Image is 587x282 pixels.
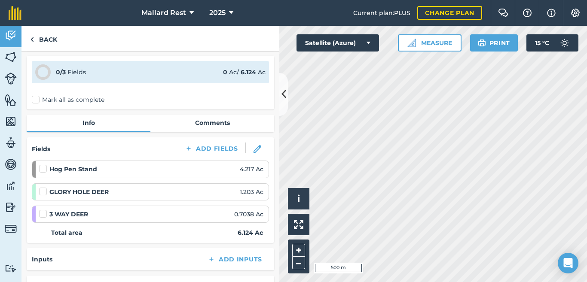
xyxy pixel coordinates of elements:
img: svg+xml;base64,PHN2ZyB4bWxucz0iaHR0cDovL3d3dy53My5vcmcvMjAwMC9zdmciIHdpZHRoPSI1NiIgaGVpZ2h0PSI2MC... [5,115,17,128]
span: Mallard Rest [141,8,186,18]
strong: Total area [51,228,83,237]
strong: 0 / 3 [56,68,66,76]
img: Ruler icon [407,39,416,47]
h4: Fields [32,144,50,154]
h4: Inputs [32,255,52,264]
strong: 6.124 Ac [238,228,263,237]
a: Change plan [417,6,482,20]
a: Back [21,26,66,51]
img: svg+xml;base64,PD94bWwgdmVyc2lvbj0iMS4wIiBlbmNvZGluZz0idXRmLTgiPz4KPCEtLSBHZW5lcmF0b3I6IEFkb2JlIE... [5,136,17,149]
img: svg+xml;base64,PD94bWwgdmVyc2lvbj0iMS4wIiBlbmNvZGluZz0idXRmLTgiPz4KPCEtLSBHZW5lcmF0b3I6IEFkb2JlIE... [5,179,17,192]
img: svg+xml;base64,PHN2ZyB3aWR0aD0iMTgiIGhlaWdodD0iMTgiIHZpZXdCb3g9IjAgMCAxOCAxOCIgZmlsbD0ibm9uZSIgeG... [254,145,261,153]
img: svg+xml;base64,PHN2ZyB4bWxucz0iaHR0cDovL3d3dy53My5vcmcvMjAwMC9zdmciIHdpZHRoPSI1NiIgaGVpZ2h0PSI2MC... [5,51,17,64]
button: i [288,188,309,209]
strong: 0 [223,68,227,76]
span: Current plan : PLUS [353,8,410,18]
span: 2025 [209,8,226,18]
div: Open Intercom Messenger [558,253,578,273]
button: 15 °C [526,34,578,52]
img: fieldmargin Logo [9,6,21,20]
span: 4.217 Ac [240,164,263,174]
button: Add Fields [178,143,245,155]
button: Satellite (Azure) [297,34,379,52]
button: + [292,244,305,257]
img: Four arrows, one pointing top left, one top right, one bottom right and the last bottom left [294,220,303,229]
img: svg+xml;base64,PD94bWwgdmVyc2lvbj0iMS4wIiBlbmNvZGluZz0idXRmLTgiPz4KPCEtLSBHZW5lcmF0b3I6IEFkb2JlIE... [5,201,17,214]
div: Ac / Ac [223,67,266,77]
img: svg+xml;base64,PD94bWwgdmVyc2lvbj0iMS4wIiBlbmNvZGluZz0idXRmLTgiPz4KPCEtLSBHZW5lcmF0b3I6IEFkb2JlIE... [5,29,17,42]
strong: 3 WAY DEER [49,209,88,219]
div: Fields [56,67,86,77]
span: i [297,193,300,204]
img: svg+xml;base64,PHN2ZyB4bWxucz0iaHR0cDovL3d3dy53My5vcmcvMjAwMC9zdmciIHdpZHRoPSI5IiBoZWlnaHQ9IjI0Ii... [30,34,34,45]
span: 0.7038 Ac [234,209,263,219]
button: Print [470,34,518,52]
strong: Hog Pen Stand [49,164,97,174]
img: A question mark icon [522,9,532,17]
img: svg+xml;base64,PHN2ZyB4bWxucz0iaHR0cDovL3d3dy53My5vcmcvMjAwMC9zdmciIHdpZHRoPSIxOSIgaGVpZ2h0PSIyNC... [478,38,486,48]
img: svg+xml;base64,PHN2ZyB4bWxucz0iaHR0cDovL3d3dy53My5vcmcvMjAwMC9zdmciIHdpZHRoPSIxNyIgaGVpZ2h0PSIxNy... [547,8,556,18]
img: svg+xml;base64,PD94bWwgdmVyc2lvbj0iMS4wIiBlbmNvZGluZz0idXRmLTgiPz4KPCEtLSBHZW5lcmF0b3I6IEFkb2JlIE... [5,73,17,85]
button: Measure [398,34,462,52]
a: Comments [150,115,274,131]
img: svg+xml;base64,PD94bWwgdmVyc2lvbj0iMS4wIiBlbmNvZGluZz0idXRmLTgiPz4KPCEtLSBHZW5lcmF0b3I6IEFkb2JlIE... [5,158,17,171]
img: svg+xml;base64,PD94bWwgdmVyc2lvbj0iMS4wIiBlbmNvZGluZz0idXRmLTgiPz4KPCEtLSBHZW5lcmF0b3I6IEFkb2JlIE... [5,223,17,235]
img: svg+xml;base64,PD94bWwgdmVyc2lvbj0iMS4wIiBlbmNvZGluZz0idXRmLTgiPz4KPCEtLSBHZW5lcmF0b3I6IEFkb2JlIE... [5,264,17,273]
span: 1.203 Ac [240,187,263,197]
img: svg+xml;base64,PD94bWwgdmVyc2lvbj0iMS4wIiBlbmNvZGluZz0idXRmLTgiPz4KPCEtLSBHZW5lcmF0b3I6IEFkb2JlIE... [556,34,573,52]
img: Two speech bubbles overlapping with the left bubble in the forefront [498,9,508,17]
strong: 6.124 [241,68,256,76]
span: 15 ° C [535,34,549,52]
button: Add Inputs [201,253,269,265]
img: svg+xml;base64,PHN2ZyB4bWxucz0iaHR0cDovL3d3dy53My5vcmcvMjAwMC9zdmciIHdpZHRoPSI1NiIgaGVpZ2h0PSI2MC... [5,94,17,106]
strong: GLORY HOLE DEER [49,187,109,197]
label: Mark all as complete [32,95,104,104]
button: – [292,257,305,269]
a: Info [27,115,150,131]
img: A cog icon [570,9,581,17]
